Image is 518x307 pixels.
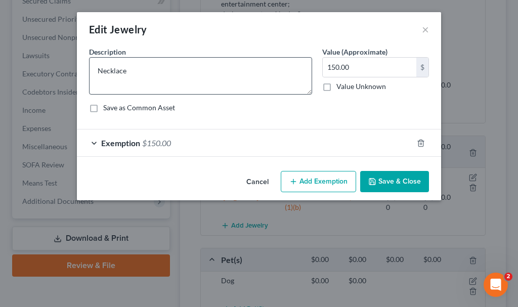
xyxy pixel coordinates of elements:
label: Save as Common Asset [103,103,175,113]
button: Save & Close [360,171,429,192]
label: Value (Approximate) [322,47,387,57]
div: Edit Jewelry [89,22,147,36]
iframe: Intercom live chat [484,273,508,297]
span: 2 [504,273,512,281]
label: Value Unknown [336,81,386,92]
div: $ [416,58,428,77]
button: × [422,23,429,35]
button: Add Exemption [281,171,356,192]
span: $150.00 [142,138,171,148]
span: Description [89,48,126,56]
button: Cancel [238,172,277,192]
span: Exemption [101,138,140,148]
input: 0.00 [323,58,416,77]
